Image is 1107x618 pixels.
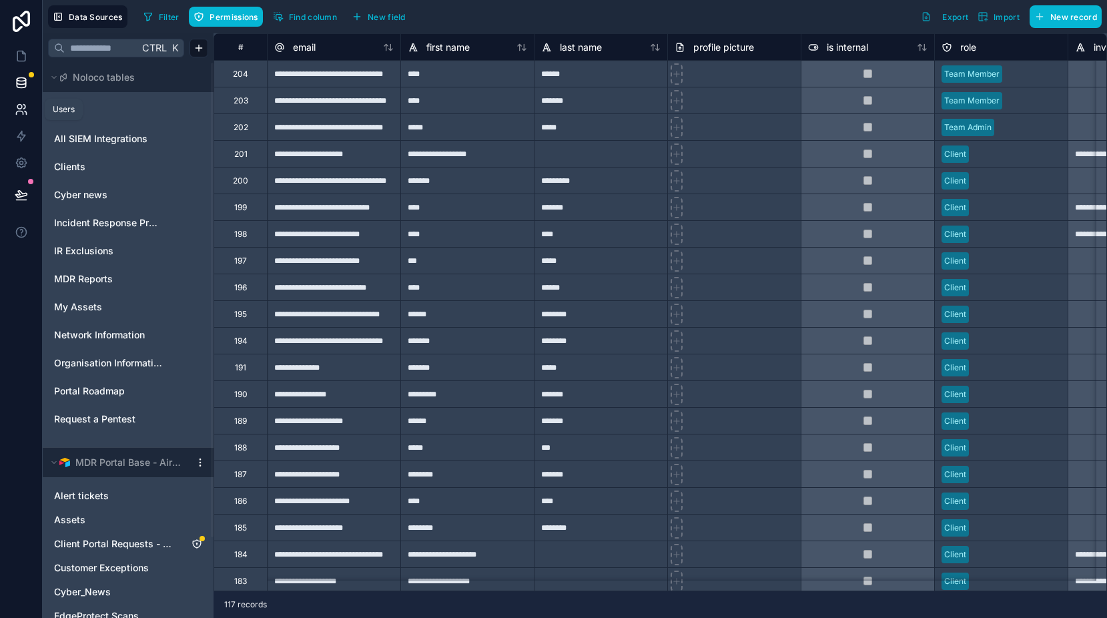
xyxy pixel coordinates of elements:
div: Client [944,469,966,481]
span: Assets [54,513,85,527]
span: IR Exclusions [54,244,113,258]
div: Incident Response Preference [48,212,208,234]
div: Client [944,255,966,267]
div: Client [944,495,966,507]
button: Permissions [189,7,262,27]
div: 197 [234,256,247,266]
span: New record [1050,12,1097,22]
a: User [54,104,162,117]
a: Alert tickets [54,489,175,503]
div: 187 [234,469,247,480]
span: email [293,41,316,54]
span: Clients [54,160,85,174]
span: first name [426,41,470,54]
span: Ctrl [141,39,168,56]
div: Client [944,442,966,454]
div: Alert tickets [48,485,208,507]
div: Assets [48,509,208,531]
div: Client [944,228,966,240]
div: Client [944,282,966,294]
span: New field [368,12,406,22]
a: Cyber news [54,188,162,202]
div: 200 [233,176,248,186]
div: 194 [234,336,248,346]
div: Client [944,388,966,400]
a: Network Information [54,328,162,342]
div: All SIEM Integrations [48,128,208,149]
span: Permissions [210,12,258,22]
button: Airtable LogoMDR Portal Base - Airtable [48,453,190,472]
div: Client [944,308,966,320]
div: Client [944,202,966,214]
div: 188 [234,442,247,453]
div: 195 [234,309,247,320]
div: Customer Exceptions [48,557,208,579]
button: Data Sources [48,5,127,28]
span: 117 records [224,599,267,610]
span: Alert tickets [54,489,109,503]
a: IR Exclusions [54,244,162,258]
div: Client [944,362,966,374]
a: Client Portal Requests - Sync from [GEOGRAPHIC_DATA] [54,537,175,551]
span: role [960,41,976,54]
a: New record [1024,5,1102,28]
div: User [48,100,208,121]
span: Customer Exceptions [54,561,149,575]
a: Assets [54,513,175,527]
div: Client [944,175,966,187]
a: Incident Response Preference [54,216,162,230]
span: K [170,43,179,53]
div: Client [944,148,966,160]
div: Client [944,575,966,587]
div: Team Admin [944,121,992,133]
div: Network Information [48,324,208,346]
div: Organisation Information [48,352,208,374]
div: 199 [234,202,247,213]
img: Airtable Logo [59,457,70,468]
div: 191 [235,362,246,373]
span: Request a Pentest [54,412,135,426]
div: Portal Roadmap [48,380,208,402]
span: Cyber news [54,188,107,202]
a: Portal Roadmap [54,384,162,398]
div: Client [944,415,966,427]
div: Client [944,549,966,561]
a: Request a Pentest [54,412,162,426]
button: Find column [268,7,342,27]
div: 186 [234,496,247,507]
div: Client [944,522,966,534]
div: 203 [234,95,248,106]
span: Portal Roadmap [54,384,125,398]
button: Filter [138,7,184,27]
span: Import [994,12,1020,22]
a: Organisation Information [54,356,162,370]
span: All SIEM Integrations [54,132,147,145]
div: My Assets [48,296,208,318]
div: 183 [234,576,247,587]
span: Filter [159,12,179,22]
a: Permissions [189,7,268,27]
div: Team Member [944,95,1000,107]
a: Customer Exceptions [54,561,175,575]
span: Data Sources [69,12,123,22]
span: MDR Reports [54,272,113,286]
button: Export [916,5,973,28]
span: Network Information [54,328,145,342]
span: MDR Portal Base - Airtable [75,456,183,469]
button: New field [347,7,410,27]
div: Client Portal Requests - Sync from JIRA [48,533,208,555]
span: Export [942,12,968,22]
div: 185 [234,523,247,533]
button: New record [1030,5,1102,28]
div: 190 [234,389,248,400]
a: Clients [54,160,162,174]
span: Noloco tables [73,71,135,84]
div: # [224,42,257,52]
a: All SIEM Integrations [54,132,162,145]
div: Team Member [944,68,1000,80]
div: 189 [234,416,247,426]
span: profile picture [693,41,754,54]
